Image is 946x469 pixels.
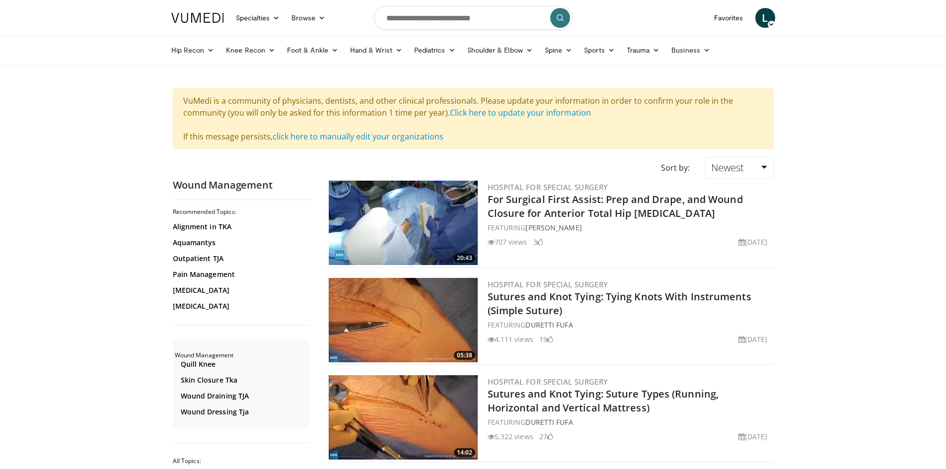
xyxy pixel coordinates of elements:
a: 05:38 [329,278,478,362]
a: Foot & Ankle [281,40,344,60]
img: f82a4d9b-fd8a-4d1b-b43a-38ca3c4ace73.300x170_q85_crop-smart_upscale.jpg [329,181,478,265]
a: Skin Closure Tka [181,375,307,385]
a: [MEDICAL_DATA] [173,301,307,311]
a: Hip Recon [165,40,220,60]
a: Hand & Wrist [344,40,408,60]
a: L [755,8,775,28]
a: Aquamantys [173,238,307,248]
a: Quill Knee [181,359,307,369]
a: For Surgical First Assist: Prep and Drape, and Wound Closure for Anterior Total Hip [MEDICAL_DATA] [488,193,743,220]
span: 20:43 [454,254,475,263]
div: Sort by: [654,157,697,179]
a: Sutures and Knot Tying: Suture Types (Running, Horizontal and Vertical Mattress) [488,387,719,414]
li: 4,111 views [488,334,533,344]
a: Hospital for Special Surgery [488,182,608,192]
h2: Recommended Topics: [173,208,309,216]
a: Duretti Fufa [525,320,573,330]
a: Business [665,40,716,60]
a: Newest [705,157,773,179]
a: Knee Recon [220,40,281,60]
a: Pediatrics [408,40,461,60]
li: 27 [539,431,553,442]
a: Trauma [621,40,666,60]
a: Hospital for Special Surgery [488,279,608,289]
li: [DATE] [738,334,768,344]
div: VuMedi is a community of physicians, dentists, and other clinical professionals. Please update yo... [173,88,774,149]
li: 3 [533,237,543,247]
a: 14:02 [329,375,478,460]
a: Outpatient TJA [173,254,307,264]
img: e6fe81cc-2b60-43c0-8e8e-55b3686a3ff8.300x170_q85_crop-smart_upscale.jpg [329,375,478,460]
li: 5,322 views [488,431,533,442]
img: VuMedi Logo [171,13,224,23]
h2: All Topics: [173,457,309,465]
div: FEATURING [488,222,772,233]
a: click here to manually edit your organizations [273,131,443,142]
a: Alignment in TKA [173,222,307,232]
span: 14:02 [454,448,475,457]
a: [MEDICAL_DATA] [173,285,307,295]
li: 19 [539,334,553,344]
a: Wound Draining TJA [181,391,307,401]
a: Hospital for Special Surgery [488,377,608,387]
a: Duretti Fufa [525,417,573,427]
a: Shoulder & Elbow [461,40,539,60]
a: Specialties [230,8,286,28]
a: Spine [539,40,578,60]
a: 20:43 [329,181,478,265]
li: [DATE] [738,237,768,247]
h2: Wound Management [175,351,309,359]
a: Click here to update your information [450,107,591,118]
div: FEATURING [488,417,772,427]
a: Sutures and Knot Tying: Tying Knots With Instruments (Simple Suture) [488,290,751,317]
a: Browse [286,8,331,28]
input: Search topics, interventions [374,6,573,30]
a: Wound Dressing Tja [181,407,307,417]
a: [PERSON_NAME] [525,223,582,232]
li: 707 views [488,237,527,247]
span: 05:38 [454,351,475,360]
li: [DATE] [738,431,768,442]
a: Favorites [708,8,749,28]
h2: Wound Management [173,179,312,192]
a: Pain Management [173,269,307,279]
div: FEATURING [488,320,772,330]
a: Sports [578,40,621,60]
span: Newest [711,161,744,174]
img: 3522521d-8e59-4d0d-ad11-0f1aee0cece6.300x170_q85_crop-smart_upscale.jpg [329,278,478,362]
